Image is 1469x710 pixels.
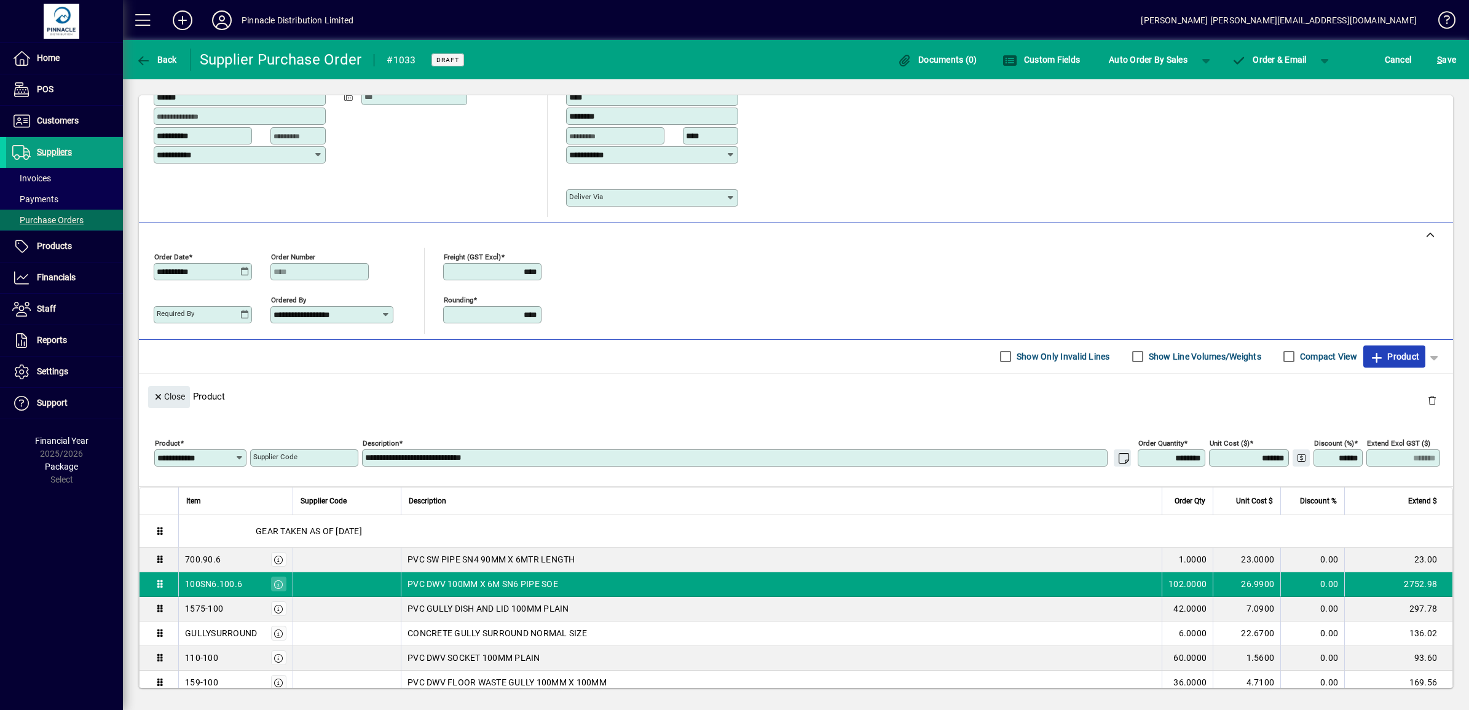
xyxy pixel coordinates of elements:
[1429,2,1454,42] a: Knowledge Base
[37,241,72,251] span: Products
[6,189,123,210] a: Payments
[37,398,68,408] span: Support
[37,84,53,94] span: POS
[1437,55,1442,65] span: S
[185,578,242,590] div: 100SN6.100.6
[444,252,501,261] mat-label: Freight (GST excl)
[569,192,603,201] mat-label: Deliver via
[1162,646,1213,671] td: 60.0000
[6,210,123,231] a: Purchase Orders
[1280,621,1344,646] td: 0.00
[408,652,540,664] span: PVC DWV SOCKET 100MM PLAIN
[1146,350,1261,363] label: Show Line Volumes/Weights
[436,56,459,64] span: Draft
[1280,548,1344,572] td: 0.00
[1162,572,1213,597] td: 102.0000
[1213,597,1280,621] td: 7.0900
[185,627,257,639] div: GULLYSURROUND
[1437,50,1456,69] span: ave
[409,494,446,508] span: Description
[444,295,473,304] mat-label: Rounding
[408,676,607,688] span: PVC DWV FLOOR WASTE GULLY 100MM X 100MM
[1280,597,1344,621] td: 0.00
[1344,597,1452,621] td: 297.78
[154,252,189,261] mat-label: Order date
[1293,449,1310,467] button: Change Price Levels
[1226,49,1313,71] button: Order & Email
[186,494,201,508] span: Item
[1385,50,1412,69] span: Cancel
[153,387,185,407] span: Close
[1162,548,1213,572] td: 1.0000
[1138,438,1184,447] mat-label: Order Quantity
[202,9,242,31] button: Profile
[45,462,78,471] span: Package
[37,335,67,345] span: Reports
[999,49,1083,71] button: Custom Fields
[1344,572,1452,597] td: 2752.98
[894,49,980,71] button: Documents (0)
[1298,350,1357,363] label: Compact View
[253,452,297,461] mat-label: Supplier Code
[185,553,221,566] div: 700.90.6
[148,386,190,408] button: Close
[387,50,415,70] div: #1033
[35,436,89,446] span: Financial Year
[1344,671,1452,695] td: 169.56
[37,116,79,125] span: Customers
[155,438,180,447] mat-label: Product
[1363,345,1425,368] button: Product
[37,366,68,376] span: Settings
[271,252,315,261] mat-label: Order number
[185,676,218,688] div: 159-100
[136,55,177,65] span: Back
[37,53,60,63] span: Home
[139,374,1453,419] div: Product
[1232,55,1307,65] span: Order & Email
[242,10,353,30] div: Pinnacle Distribution Limited
[1213,671,1280,695] td: 4.7100
[1002,55,1080,65] span: Custom Fields
[1367,438,1430,447] mat-label: Extend excl GST ($)
[1344,646,1452,671] td: 93.60
[1369,347,1419,366] span: Product
[1280,646,1344,671] td: 0.00
[1408,494,1437,508] span: Extend $
[6,262,123,293] a: Financials
[408,578,558,590] span: PVC DWV 100MM X 6M SN6 PIPE SOE
[37,304,56,314] span: Staff
[12,173,51,183] span: Invoices
[133,49,180,71] button: Back
[6,325,123,356] a: Reports
[408,602,569,615] span: PVC GULLY DISH AND LID 100MM PLAIN
[1236,494,1273,508] span: Unit Cost $
[1175,494,1205,508] span: Order Qty
[123,49,191,71] app-page-header-button: Back
[1314,438,1354,447] mat-label: Discount (%)
[6,357,123,387] a: Settings
[1213,572,1280,597] td: 26.9900
[185,602,223,615] div: 1575-100
[408,627,587,639] span: CONCRETE GULLY SURROUND NORMAL SIZE
[6,168,123,189] a: Invoices
[1344,621,1452,646] td: 136.02
[12,194,58,204] span: Payments
[1382,49,1415,71] button: Cancel
[1213,646,1280,671] td: 1.5600
[37,147,72,157] span: Suppliers
[1162,597,1213,621] td: 42.0000
[1417,386,1447,416] button: Delete
[200,50,362,69] div: Supplier Purchase Order
[271,295,306,304] mat-label: Ordered by
[6,294,123,325] a: Staff
[897,55,977,65] span: Documents (0)
[1162,621,1213,646] td: 6.0000
[1213,548,1280,572] td: 23.0000
[6,43,123,74] a: Home
[1210,438,1250,447] mat-label: Unit Cost ($)
[408,553,575,566] span: PVC SW PIPE SN4 90MM X 6MTR LENGTH
[6,106,123,136] a: Customers
[1417,395,1447,406] app-page-header-button: Delete
[1280,671,1344,695] td: 0.00
[1014,350,1110,363] label: Show Only Invalid Lines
